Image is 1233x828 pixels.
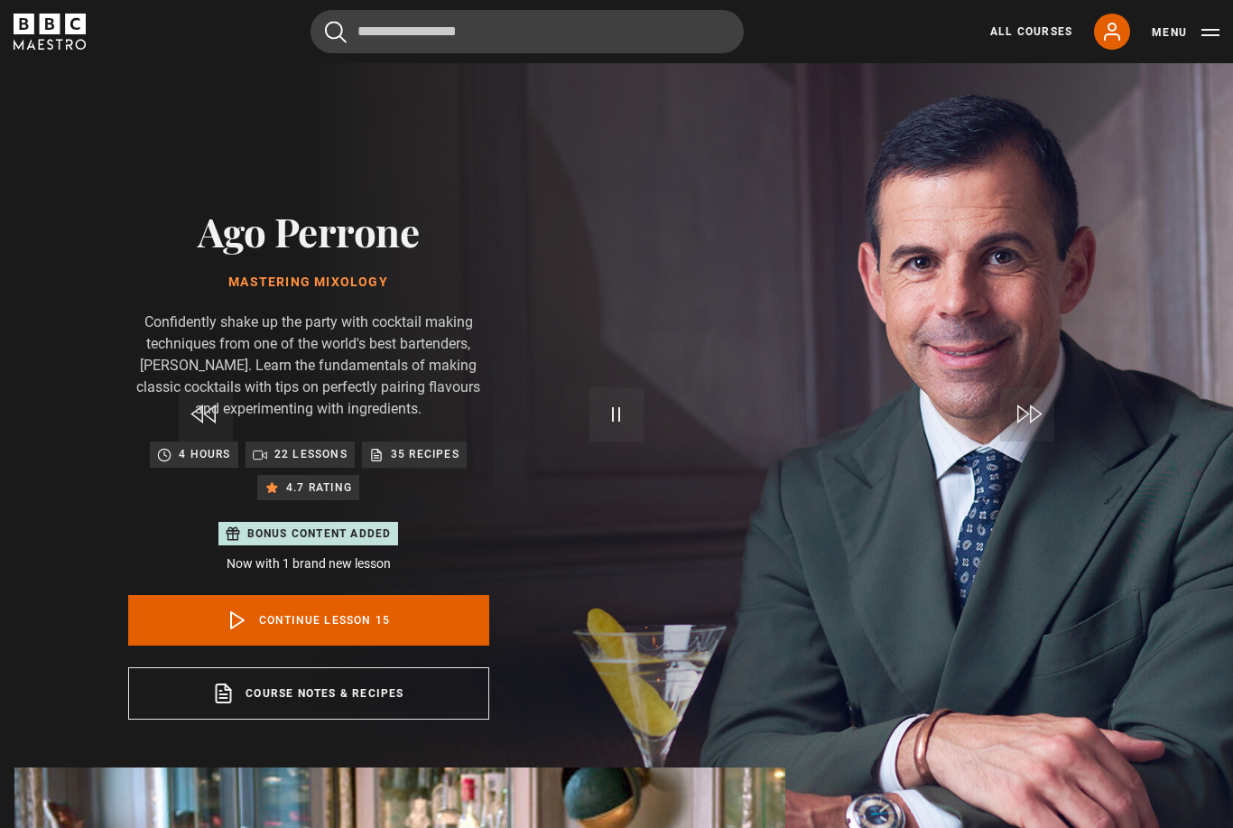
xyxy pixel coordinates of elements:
input: Search [311,10,744,53]
button: Submit the search query [325,21,347,43]
p: 22 lessons [274,445,348,463]
p: 4 hours [179,445,230,463]
p: Bonus content added [247,526,392,542]
h1: Mastering Mixology [128,275,489,290]
a: All Courses [990,23,1072,40]
a: Continue lesson 15 [128,595,489,646]
p: Now with 1 brand new lesson [128,554,489,573]
p: Confidently shake up the party with cocktail making techniques from one of the world's best barte... [128,312,489,420]
button: Toggle navigation [1152,23,1219,42]
p: 4.7 rating [286,479,352,497]
p: 35 recipes [391,445,459,463]
svg: BBC Maestro [14,14,86,50]
a: Course notes & recipes [128,667,489,720]
h2: Ago Perrone [128,208,489,254]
